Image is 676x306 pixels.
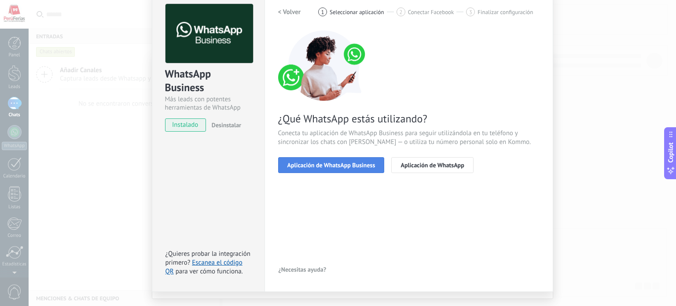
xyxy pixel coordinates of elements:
[287,162,375,168] span: Aplicación de WhatsApp Business
[165,118,206,132] span: instalado
[400,162,464,168] span: Aplicación de WhatsApp
[278,129,540,147] span: Conecta tu aplicación de WhatsApp Business para seguir utilizándola en tu teléfono y sincronizar ...
[321,8,324,16] span: 1
[666,142,675,162] span: Copilot
[469,8,472,16] span: 3
[278,8,301,16] h2: < Volver
[278,4,301,20] button: < Volver
[165,4,253,63] img: logo_main.png
[330,9,384,15] span: Seleccionar aplicación
[165,95,252,112] div: Más leads con potentes herramientas de WhatsApp
[478,9,533,15] span: Finalizar configuración
[165,258,242,276] a: Escanea el código QR
[278,263,327,276] button: ¿Necesitas ayuda?
[165,250,251,267] span: ¿Quieres probar la integración primero?
[399,8,402,16] span: 2
[408,9,454,15] span: Conectar Facebook
[279,266,327,273] span: ¿Necesitas ayuda?
[176,267,243,276] span: para ver cómo funciona.
[165,67,252,95] div: WhatsApp Business
[278,157,385,173] button: Aplicación de WhatsApp Business
[391,157,473,173] button: Aplicación de WhatsApp
[212,121,241,129] span: Desinstalar
[278,112,540,125] span: ¿Qué WhatsApp estás utilizando?
[278,30,371,101] img: connect number
[208,118,241,132] button: Desinstalar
